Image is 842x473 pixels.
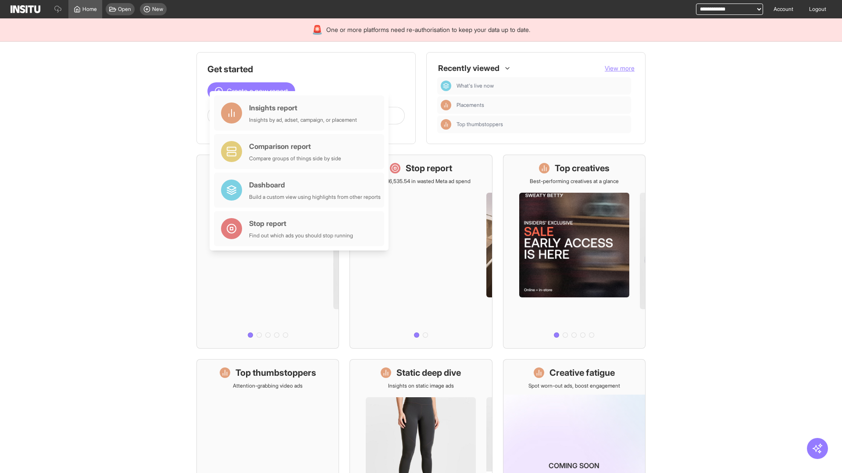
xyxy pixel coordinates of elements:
span: What's live now [457,82,494,89]
div: Stop report [249,218,353,229]
p: Insights on static image ads [388,382,454,389]
h1: Top thumbstoppers [235,367,316,379]
div: Dashboard [249,180,381,190]
h1: Static deep dive [396,367,461,379]
p: Attention-grabbing video ads [233,382,303,389]
span: Top thumbstoppers [457,121,503,128]
span: Open [118,6,131,13]
button: View more [605,64,635,73]
div: Dashboard [441,81,451,91]
span: New [152,6,163,13]
div: Build a custom view using highlights from other reports [249,194,381,201]
div: Insights report [249,102,357,113]
span: Top thumbstoppers [457,121,628,128]
a: What's live nowSee all active ads instantly [196,155,339,349]
span: One or more platforms need re-authorisation to keep your data up to date. [326,25,530,34]
span: What's live now [457,82,628,89]
h1: Top creatives [555,162,610,174]
p: Save £16,535.54 in wasted Meta ad spend [371,178,471,185]
div: Compare groups of things side by side [249,155,341,162]
div: Insights by ad, adset, campaign, or placement [249,116,357,124]
span: Create a new report [227,86,288,96]
img: Logo [11,5,40,13]
span: Placements [457,102,484,109]
a: Stop reportSave £16,535.54 in wasted Meta ad spend [350,155,492,349]
button: Create a new report [207,82,295,100]
span: Home [82,6,97,13]
div: Comparison report [249,141,341,152]
span: View more [605,64,635,72]
div: Insights [441,119,451,130]
span: Placements [457,102,628,109]
div: Insights [441,100,451,110]
h1: Get started [207,63,405,75]
div: 🚨 [312,24,323,36]
h1: Stop report [406,162,452,174]
p: Best-performing creatives at a glance [530,178,619,185]
div: Find out which ads you should stop running [249,232,353,239]
a: Top creativesBest-performing creatives at a glance [503,155,646,349]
